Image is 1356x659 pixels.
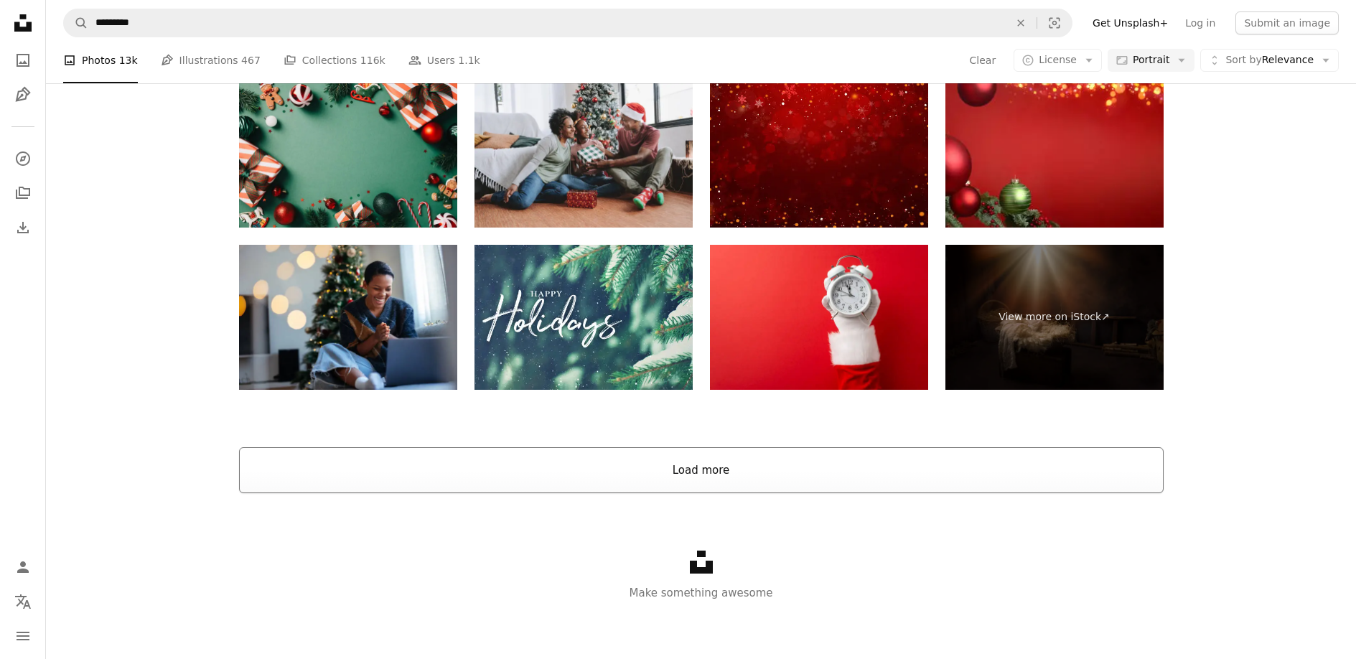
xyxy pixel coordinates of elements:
[360,52,385,68] span: 116k
[9,9,37,40] a: Home — Unsplash
[9,622,37,650] button: Menu
[161,37,261,83] a: Illustrations 467
[9,213,37,242] a: Download History
[239,447,1164,493] button: Load more
[1177,11,1224,34] a: Log in
[64,9,88,37] button: Search Unsplash
[1200,49,1339,72] button: Sort byRelevance
[9,553,37,581] a: Log in / Sign up
[474,245,693,391] img: Happy Holidays Christmas Card with Close Up of Pine Tree Branch and Snow in Background
[1084,11,1177,34] a: Get Unsplash+
[1014,49,1102,72] button: License
[945,245,1164,391] a: View more on iStock↗
[969,49,997,72] button: Clear
[710,245,928,391] img: A Santa Claus hand holding a vintage alarm clock against a red background symbolizing holiday cou...
[241,52,261,68] span: 467
[474,82,693,228] img: Father and mother Christmas gift for daughter
[63,9,1072,37] form: Find visuals sitewide
[1039,54,1077,65] span: License
[945,82,1164,228] img: Red Christmas background with fir tree closeup
[239,82,457,228] img: Festive Christmas flat lay composition featuring gifts, ornaments, and candy canes on a green bac...
[239,245,457,391] img: Joyful Woman Video Calling During Christmas Celebration
[9,179,37,207] a: Collections
[710,82,928,228] img: Christmas background
[9,144,37,173] a: Explore
[1037,9,1072,37] button: Visual search
[1108,49,1194,72] button: Portrait
[1225,53,1314,67] span: Relevance
[408,37,480,83] a: Users 1.1k
[46,584,1356,602] p: Make something awesome
[1133,53,1169,67] span: Portrait
[284,37,385,83] a: Collections 116k
[9,46,37,75] a: Photos
[9,80,37,109] a: Illustrations
[1235,11,1339,34] button: Submit an image
[458,52,480,68] span: 1.1k
[1225,54,1261,65] span: Sort by
[1005,9,1037,37] button: Clear
[9,587,37,616] button: Language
